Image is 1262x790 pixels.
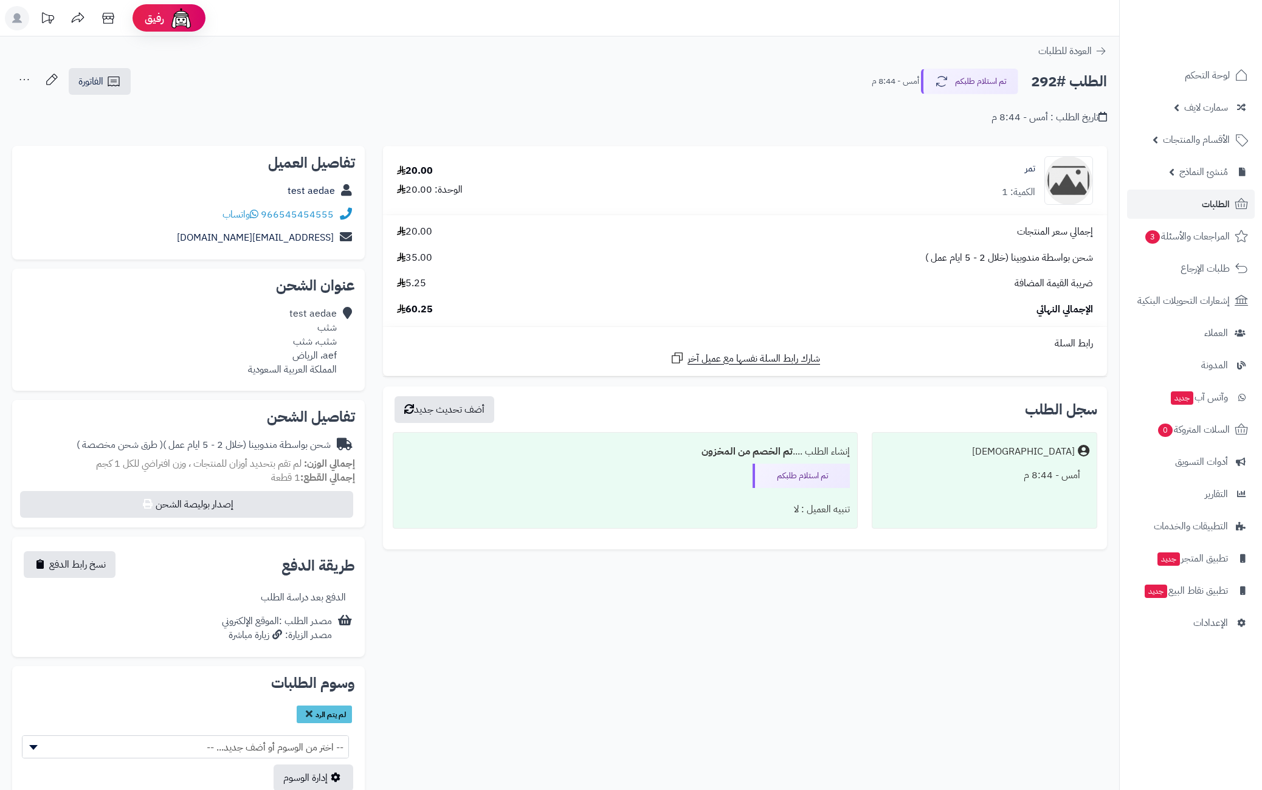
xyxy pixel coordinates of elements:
[1127,286,1255,315] a: إشعارات التحويلات البنكية
[177,230,334,245] a: [EMAIL_ADDRESS][DOMAIN_NAME]
[1181,260,1230,277] span: طلبات الإرجاع
[397,251,432,265] span: 35.00
[297,706,352,723] span: لم يتم الرد
[1127,608,1255,637] a: الإعدادات
[300,470,355,485] strong: إجمالي القطع:
[880,464,1089,487] div: أمس - 8:44 م
[1143,582,1228,599] span: تطبيق نقاط البيع
[397,225,432,239] span: 20.00
[1185,67,1230,84] span: لوحة التحكم
[1127,61,1255,90] a: لوحة التحكم
[753,464,850,488] div: تم استلام طلبكم
[1201,357,1228,374] span: المدونة
[22,410,355,424] h2: تفاصيل الشحن
[1179,163,1228,180] span: مُنشئ النماذج
[1193,614,1228,631] span: الإعدادات
[1127,512,1255,541] a: التطبيقات والخدمات
[1145,230,1160,244] span: 3
[1127,479,1255,509] a: التقارير
[397,276,426,290] span: 5.25
[395,396,494,423] button: أضف تحديث جديد
[1025,162,1035,176] a: تمر
[1179,34,1250,60] img: logo-2.png
[304,456,355,471] strong: إجمالي الوزن:
[1127,190,1255,219] a: الطلبات
[261,591,346,605] div: الدفع بعد دراسة الطلب
[1204,325,1228,342] span: العملاء
[1038,44,1092,58] span: العودة للطلبات
[1157,421,1230,438] span: السلات المتروكة
[1156,550,1228,567] span: تطبيق المتجر
[69,68,131,95] a: الفاتورة
[22,736,348,759] span: -- اختر من الوسوم أو أضف جديد... --
[22,156,355,170] h2: تفاصيل العميل
[24,551,116,578] button: نسخ رابط الدفع
[77,438,331,452] div: شحن بواسطة مندوبينا (خلال 2 - 5 ايام عمل )
[22,676,355,690] h2: وسوم الطلبات
[145,11,164,26] span: رفيق
[1205,486,1228,503] span: التقارير
[77,438,163,452] span: ( طرق شحن مخصصة )
[1170,389,1228,406] span: وآتس آب
[32,6,63,33] a: تحديثات المنصة
[1154,518,1228,535] span: التطبيقات والخدمات
[1127,576,1255,605] a: تطبيق نقاط البيعجديد
[1127,415,1255,444] a: السلات المتروكة0
[1202,196,1230,213] span: الطلبات
[248,307,337,376] div: test aedae شثب شثب، شثب aef، الرياض المملكة العربية السعودية
[872,75,919,88] small: أمس - 8:44 م
[22,278,355,293] h2: عنوان الشحن
[169,6,193,30] img: ai-face.png
[1017,225,1093,239] span: إجمالي سعر المنتجات
[222,207,258,222] a: واتساب
[1171,391,1193,405] span: جديد
[1144,228,1230,245] span: المراجعات والأسئلة
[20,491,353,518] button: إصدار بوليصة الشحن
[1127,351,1255,380] a: المدونة
[1015,276,1093,290] span: ضريبة القيمة المضافة
[670,351,820,366] a: شارك رابط السلة نفسها مع عميل آخر
[1025,402,1097,417] h3: سجل الطلب
[96,456,302,471] span: لم تقم بتحديد أوزان للمنتجات ، وزن افتراضي للكل 1 كجم
[1127,222,1255,251] a: المراجعات والأسئلة3
[1163,131,1230,148] span: الأقسام والمنتجات
[1127,254,1255,283] a: طلبات الإرجاع
[1038,44,1107,58] a: العودة للطلبات
[925,251,1093,265] span: شحن بواسطة مندوبينا (خلال 2 - 5 ايام عمل )
[281,558,355,573] h2: طريقة الدفع
[261,207,334,222] a: 966545454555
[388,337,1102,351] div: رابط السلة
[1127,383,1255,412] a: وآتس آبجديد
[401,440,850,464] div: إنشاء الطلب ....
[1045,156,1092,205] img: no_image-90x90.png
[1031,69,1107,94] h2: الطلب #292
[972,445,1075,459] div: [DEMOGRAPHIC_DATA]
[1127,447,1255,476] a: أدوات التسويق
[271,470,355,485] small: 1 قطعة
[921,69,1018,94] button: تم استلام طلبكم
[1145,585,1167,598] span: جديد
[1157,552,1180,566] span: جديد
[397,303,433,317] span: 60.25
[1127,544,1255,573] a: تطبيق المتجرجديد
[1137,292,1230,309] span: إشعارات التحويلات البنكية
[49,557,106,572] span: نسخ رابط الدفع
[222,628,332,642] div: مصدر الزيارة: زيارة مباشرة
[1175,453,1228,470] span: أدوات التسويق
[1184,99,1228,116] span: سمارت لايف
[288,184,335,198] a: test aedae
[22,735,349,758] span: -- اختر من الوسوم أو أضف جديد... --
[1158,424,1173,437] span: 0
[702,444,793,459] b: تم الخصم من المخزون
[1127,318,1255,348] a: العملاء
[1036,303,1093,317] span: الإجمالي النهائي
[397,164,433,178] div: 20.00
[1002,185,1035,199] div: الكمية: 1
[991,111,1107,125] div: تاريخ الطلب : أمس - 8:44 م
[78,74,103,89] span: الفاتورة
[222,614,332,642] div: مصدر الطلب :الموقع الإلكتروني
[401,498,850,521] div: تنبيه العميل : لا
[397,183,463,197] div: الوحدة: 20.00
[688,352,820,366] span: شارك رابط السلة نفسها مع عميل آخر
